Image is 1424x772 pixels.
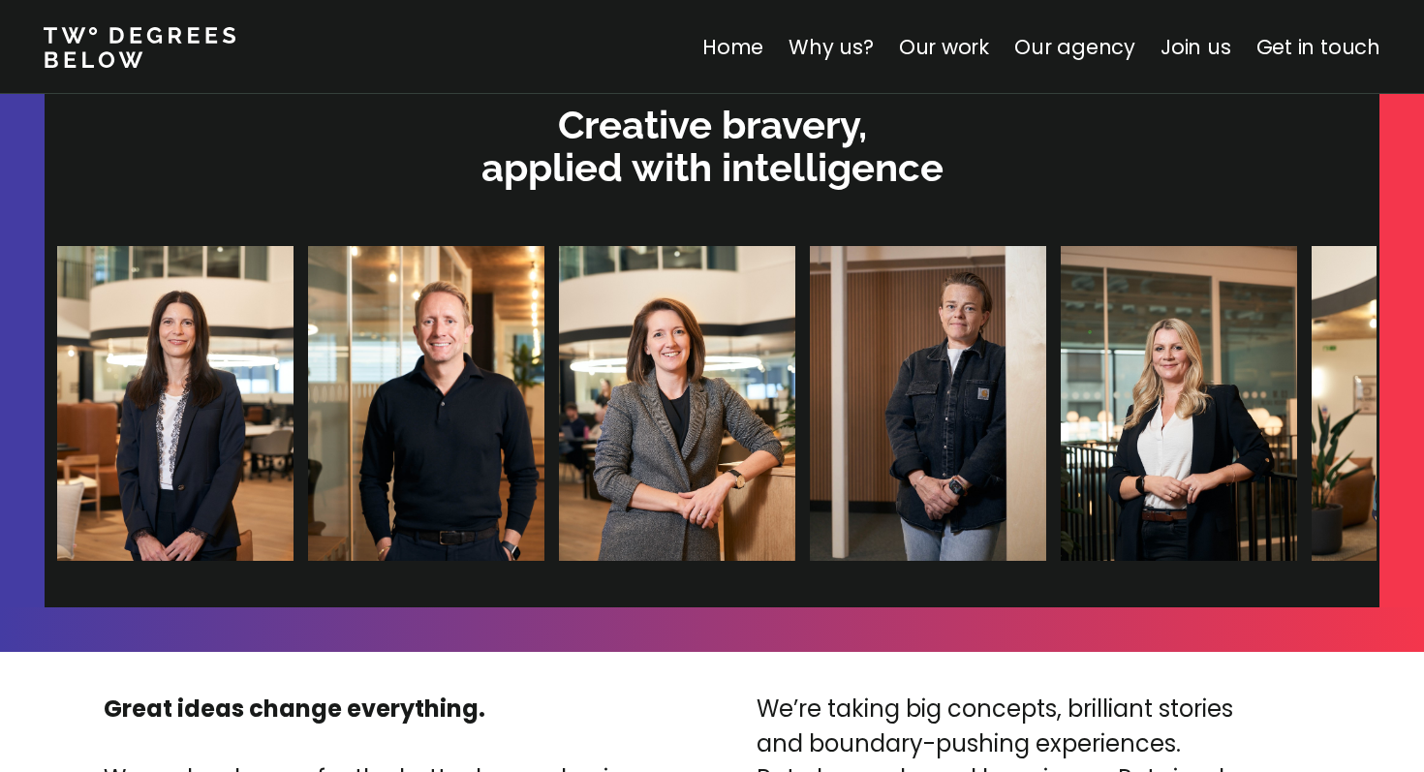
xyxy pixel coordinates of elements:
img: James [303,246,540,561]
a: Why us? [789,33,874,61]
a: Our agency [1014,33,1135,61]
strong: Great ideas change everything. [104,693,485,725]
a: Join us [1161,33,1231,61]
img: Gemma [554,246,790,561]
a: Home [702,33,763,61]
img: Dani [805,246,1041,561]
p: Creative bravery, applied with intelligence [54,104,1370,189]
img: Halina [1056,246,1292,561]
img: Clare [52,246,289,561]
a: Get in touch [1256,33,1380,61]
a: Our work [899,33,989,61]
